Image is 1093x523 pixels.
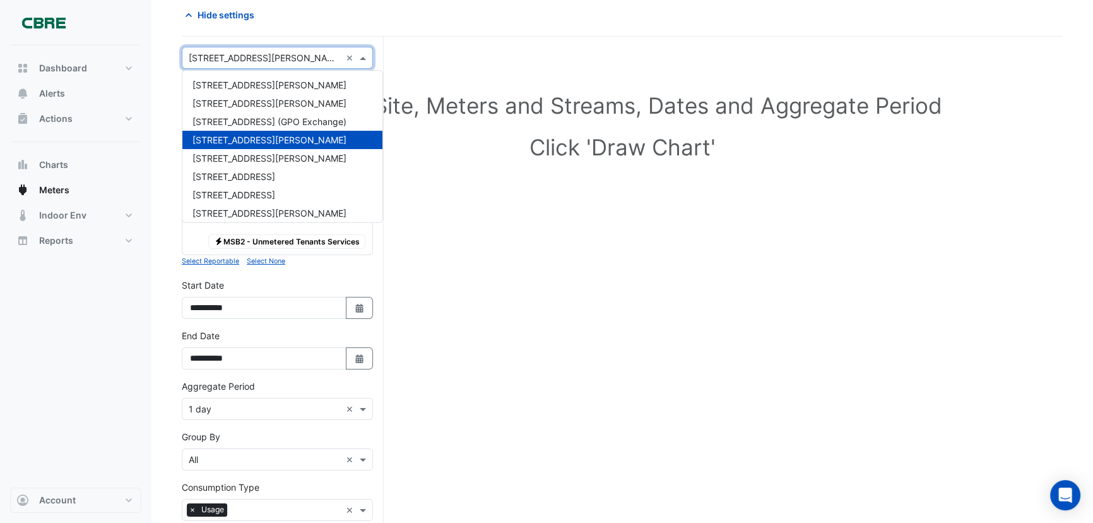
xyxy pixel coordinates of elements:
small: Select Reportable [182,257,239,265]
button: Select Reportable [182,255,239,267]
img: Company Logo [15,10,72,35]
span: Actions [39,112,73,125]
span: Charts [39,159,68,171]
button: Charts [10,152,141,177]
span: Indoor Env [39,209,86,222]
app-icon: Dashboard [16,62,29,75]
app-icon: Reports [16,234,29,247]
span: Clear [346,51,357,64]
label: Start Date [182,279,224,292]
fa-icon: Electricity [214,237,223,246]
span: × [187,503,198,516]
button: Select None [247,255,285,267]
span: [STREET_ADDRESS][PERSON_NAME] [192,135,346,145]
app-icon: Indoor Env [16,209,29,222]
fa-icon: Select Date [354,353,365,364]
span: Reports [39,234,73,247]
span: Clear [346,402,357,416]
button: Indoor Env [10,203,141,228]
span: Hide settings [198,8,254,21]
span: Usage [198,503,227,516]
app-icon: Actions [16,112,29,125]
label: Aggregate Period [182,380,255,393]
span: [STREET_ADDRESS] [192,171,275,182]
h1: Select Site, Meters and Streams, Dates and Aggregate Period [202,92,1043,119]
app-icon: Meters [16,184,29,196]
span: [STREET_ADDRESS] (GPO Exchange) [192,116,346,127]
span: Account [39,494,76,507]
button: Actions [10,106,141,131]
span: [STREET_ADDRESS][PERSON_NAME] [192,208,346,219]
span: [STREET_ADDRESS] [192,189,275,200]
span: Dashboard [39,62,87,75]
span: Alerts [39,87,65,100]
small: Select None [247,257,285,265]
fa-icon: Select Date [354,303,365,313]
app-icon: Alerts [16,87,29,100]
app-icon: Charts [16,159,29,171]
label: Consumption Type [182,481,259,494]
ng-dropdown-panel: Options list [182,70,383,223]
button: Alerts [10,81,141,106]
div: Open Intercom Messenger [1050,480,1080,510]
span: [STREET_ADDRESS][PERSON_NAME] [192,98,346,109]
span: Meters [39,184,69,196]
h1: Click 'Draw Chart' [202,134,1043,160]
span: [STREET_ADDRESS][PERSON_NAME] [192,80,346,90]
label: Group By [182,430,220,443]
button: Hide settings [182,4,263,26]
span: Clear [346,453,357,466]
span: MSB2 - Unmetered Tenants Services [208,234,365,249]
span: Clear [346,503,357,517]
span: [STREET_ADDRESS][PERSON_NAME] [192,153,346,164]
button: Meters [10,177,141,203]
button: Dashboard [10,56,141,81]
button: Reports [10,228,141,253]
label: End Date [182,329,220,342]
button: Account [10,488,141,513]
